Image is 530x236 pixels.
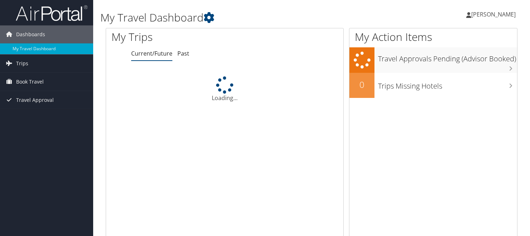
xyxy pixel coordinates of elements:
a: [PERSON_NAME] [466,4,523,25]
h3: Trips Missing Hotels [378,77,517,91]
h1: My Travel Dashboard [100,10,382,25]
span: [PERSON_NAME] [471,10,516,18]
a: Past [177,49,189,57]
h3: Travel Approvals Pending (Advisor Booked) [378,50,517,64]
span: Trips [16,55,28,72]
img: airportal-logo.png [16,5,87,22]
h1: My Action Items [349,29,517,44]
h2: 0 [349,79,374,91]
a: Current/Future [131,49,172,57]
a: 0Trips Missing Hotels [349,73,517,98]
span: Dashboards [16,25,45,43]
a: Travel Approvals Pending (Advisor Booked) [349,47,517,73]
h1: My Trips [111,29,239,44]
div: Loading... [106,76,343,102]
span: Book Travel [16,73,44,91]
span: Travel Approval [16,91,54,109]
